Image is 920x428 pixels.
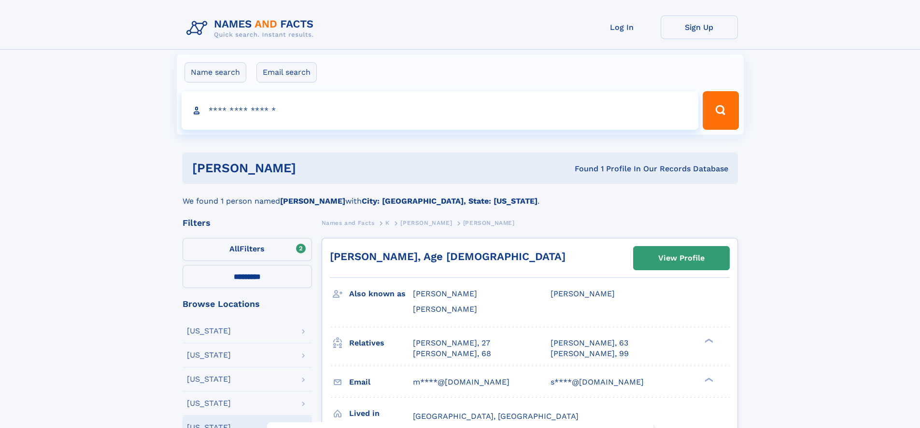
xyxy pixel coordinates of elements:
[413,348,491,359] a: [PERSON_NAME], 68
[182,91,699,130] input: search input
[187,327,231,335] div: [US_STATE]
[192,162,436,174] h1: [PERSON_NAME]
[400,220,452,226] span: [PERSON_NAME]
[385,220,390,226] span: K
[413,289,477,298] span: [PERSON_NAME]
[349,405,413,422] h3: Lived in
[187,400,231,407] div: [US_STATE]
[385,217,390,229] a: K
[187,375,231,383] div: [US_STATE]
[256,62,317,83] label: Email search
[280,196,345,206] b: [PERSON_NAME]
[413,412,579,421] span: [GEOGRAPHIC_DATA], [GEOGRAPHIC_DATA]
[702,337,714,344] div: ❯
[551,348,629,359] a: [PERSON_NAME], 99
[349,335,413,351] h3: Relatives
[349,286,413,302] h3: Also known as
[463,220,515,226] span: [PERSON_NAME]
[435,164,728,174] div: Found 1 Profile In Our Records Database
[330,250,566,262] a: [PERSON_NAME], Age [DEMOGRAPHIC_DATA]
[183,15,322,41] img: Logo Names and Facts
[551,289,615,298] span: [PERSON_NAME]
[229,244,240,253] span: All
[187,351,231,359] div: [US_STATE]
[702,376,714,383] div: ❯
[661,15,738,39] a: Sign Up
[322,217,375,229] a: Names and Facts
[184,62,246,83] label: Name search
[183,300,312,308] div: Browse Locations
[551,338,628,348] a: [PERSON_NAME], 63
[362,196,538,206] b: City: [GEOGRAPHIC_DATA], State: [US_STATE]
[413,304,477,314] span: [PERSON_NAME]
[583,15,661,39] a: Log In
[703,91,738,130] button: Search Button
[413,338,490,348] a: [PERSON_NAME], 27
[658,247,705,269] div: View Profile
[183,238,312,261] label: Filters
[634,247,729,270] a: View Profile
[183,219,312,227] div: Filters
[349,374,413,390] h3: Email
[400,217,452,229] a: [PERSON_NAME]
[183,184,738,207] div: We found 1 person named with .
